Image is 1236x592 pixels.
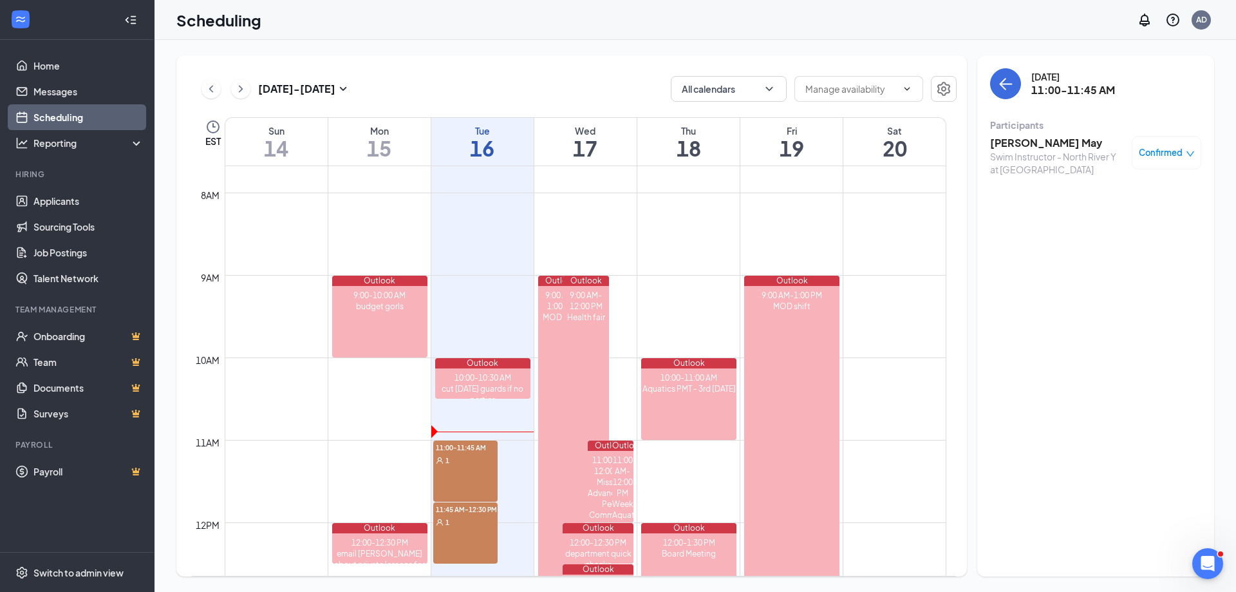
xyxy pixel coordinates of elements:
[33,137,144,149] div: Reporting
[538,276,585,286] div: Outlook
[433,502,498,515] span: 11:45 AM-12:30 PM
[1031,70,1115,83] div: [DATE]
[436,519,444,526] svg: User
[612,455,633,499] div: 11:00 AM-12:00 PM
[534,124,637,137] div: Wed
[1186,149,1195,158] span: down
[435,372,530,383] div: 10:00-10:30 AM
[744,276,839,286] div: Outlook
[176,9,261,31] h1: Scheduling
[563,537,633,548] div: 12:00-12:30 PM
[637,118,740,166] a: September 18, 2025
[843,118,946,166] a: September 20, 2025
[15,439,141,450] div: Payroll
[436,457,444,464] svg: User
[538,290,585,312] div: 9:00 AM-1:00 PM
[641,548,736,559] div: Board Meeting
[641,372,736,383] div: 10:00-11:00 AM
[588,477,634,575] div: Mission Advancement Peer Community Call (reoccurring every other month / 3rd [DATE])
[744,301,839,312] div: MOD shift
[534,118,637,166] a: September 17, 2025
[33,401,144,426] a: SurveysCrown
[641,358,736,368] div: Outlook
[193,518,222,532] div: 12pm
[805,82,897,96] input: Manage availability
[936,81,951,97] svg: Settings
[33,375,144,401] a: DocumentsCrown
[328,137,431,159] h1: 15
[33,240,144,265] a: Job Postings
[193,435,222,450] div: 11am
[205,119,221,135] svg: Clock
[671,76,787,102] button: All calendarsChevronDown
[332,301,427,312] div: budget gorls
[744,290,839,301] div: 9:00 AM-1:00 PM
[990,68,1021,99] button: back-button
[431,137,534,159] h1: 16
[563,564,633,575] div: Outlook
[332,523,427,533] div: Outlook
[588,441,634,451] div: Outlook
[225,124,328,137] div: Sun
[641,523,736,533] div: Outlook
[201,79,221,99] button: ChevronLeft
[1137,12,1152,28] svg: Notifications
[33,323,144,349] a: OnboardingCrown
[433,441,498,454] span: 11:00-11:45 AM
[1139,146,1183,159] span: Confirmed
[328,124,431,137] div: Mon
[1192,548,1223,579] iframe: Intercom live chat
[328,118,431,166] a: September 15, 2025
[33,79,144,104] a: Messages
[33,566,124,579] div: Switch to admin view
[15,169,141,180] div: Hiring
[740,118,843,166] a: September 19, 2025
[33,104,144,130] a: Scheduling
[843,124,946,137] div: Sat
[198,188,222,202] div: 8am
[335,81,351,97] svg: SmallChevronDown
[231,79,250,99] button: ChevronRight
[538,312,585,323] div: MOD shift
[902,84,912,94] svg: ChevronDown
[990,119,1201,131] div: Participants
[15,304,141,315] div: Team Management
[225,118,328,166] a: September 14, 2025
[445,456,449,465] span: 1
[1165,12,1181,28] svg: QuestionInfo
[15,566,28,579] svg: Settings
[641,537,736,548] div: 12:00-1:30 PM
[563,548,633,570] div: department quick checks
[332,537,427,548] div: 12:00-12:30 PM
[435,383,530,405] div: cut [DATE] guards if no parties
[198,271,222,285] div: 9am
[225,137,328,159] h1: 14
[205,81,218,97] svg: ChevronLeft
[33,53,144,79] a: Home
[1031,83,1115,97] h3: 11:00-11:45 AM
[641,383,736,394] div: Aquatics PMT - 3rd [DATE]
[332,290,427,301] div: 9:00-10:00 AM
[740,124,843,137] div: Fri
[990,150,1125,176] div: Swim Instructor - North River Y at [GEOGRAPHIC_DATA]
[534,137,637,159] h1: 17
[563,290,609,312] div: 9:00 AM-12:00 PM
[193,353,222,367] div: 10am
[931,76,957,102] button: Settings
[612,499,633,531] div: Weekly Aquatics Meeting
[637,137,740,159] h1: 18
[431,118,534,166] a: September 16, 2025
[33,188,144,214] a: Applicants
[234,81,247,97] svg: ChevronRight
[740,137,843,159] h1: 19
[33,214,144,240] a: Sourcing Tools
[33,349,144,375] a: TeamCrown
[332,276,427,286] div: Outlook
[998,76,1013,91] svg: ArrowLeft
[33,265,144,291] a: Talent Network
[124,14,137,26] svg: Collapse
[843,137,946,159] h1: 20
[33,459,144,484] a: PayrollCrown
[990,136,1125,150] h3: [PERSON_NAME] May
